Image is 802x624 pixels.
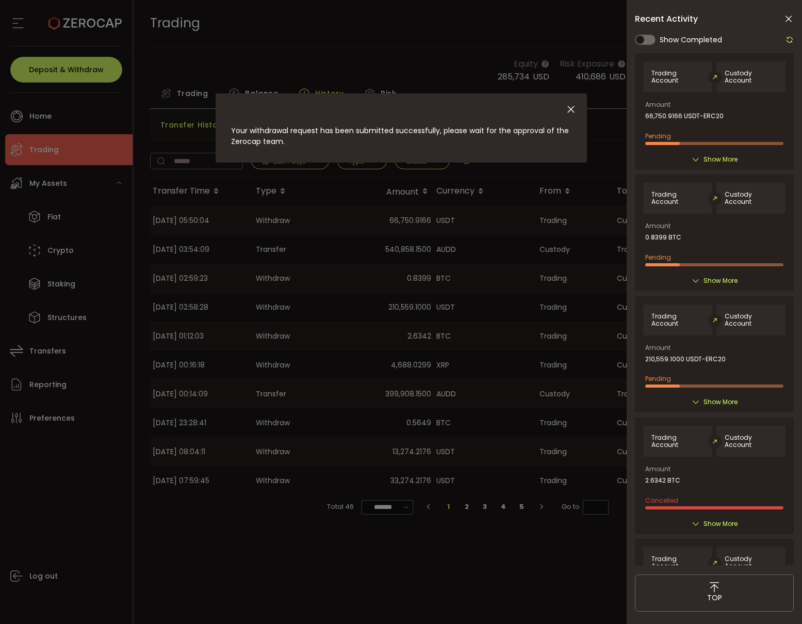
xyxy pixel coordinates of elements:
[645,496,678,505] span: Cancelled
[645,132,671,140] span: Pending
[645,102,670,108] span: Amount
[725,434,777,449] span: Custody Account
[645,466,670,472] span: Amount
[703,154,738,165] span: Show More
[216,93,587,163] div: dialog
[651,434,704,449] span: Trading Account
[703,397,738,407] span: Show More
[635,15,698,23] span: Recent Activity
[679,513,802,624] iframe: Chat Widget
[660,35,722,45] span: Show Completed
[725,313,777,327] span: Custody Account
[645,374,671,383] span: Pending
[703,276,738,286] span: Show More
[645,223,670,229] span: Amount
[651,70,704,84] span: Trading Account
[645,345,670,351] span: Amount
[645,253,671,262] span: Pending
[651,191,704,205] span: Trading Account
[725,191,777,205] span: Custody Account
[651,313,704,327] span: Trading Account
[645,477,680,484] span: 2.6342 BTC
[565,104,577,116] button: Close
[231,125,569,147] span: Your withdrawal request has been submitted successfully, please wait for the approval of the Zero...
[651,555,704,570] span: Trading Account
[725,70,777,84] span: Custody Account
[645,113,724,120] span: 66,750.9166 USDT-ERC20
[645,356,726,363] span: 210,559.1000 USDT-ERC20
[645,234,681,241] span: 0.8399 BTC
